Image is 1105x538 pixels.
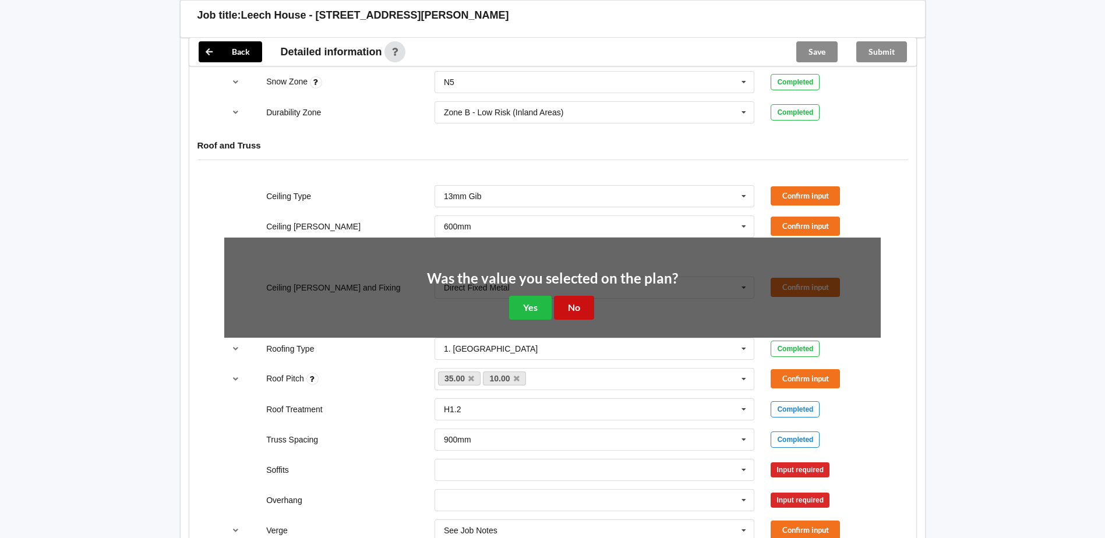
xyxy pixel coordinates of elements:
div: See Job Notes [444,526,497,535]
div: 600mm [444,222,471,231]
label: Truss Spacing [266,435,318,444]
button: No [554,296,594,320]
div: Input required [771,462,829,477]
button: reference-toggle [224,338,247,359]
label: Roof Pitch [266,374,306,383]
div: 13mm Gib [444,192,482,200]
div: Input required [771,493,829,508]
div: Completed [771,431,820,448]
div: Completed [771,401,820,417]
div: 900mm [444,436,471,444]
label: Soffits [266,465,289,475]
label: Snow Zone [266,77,310,86]
div: Completed [771,341,820,357]
button: Confirm input [771,369,840,388]
label: Durability Zone [266,108,321,117]
button: Yes [509,296,552,320]
label: Verge [266,526,288,535]
label: Roof Treatment [266,405,323,414]
button: Back [199,41,262,62]
div: Completed [771,104,820,121]
button: reference-toggle [224,369,247,390]
label: Ceiling [PERSON_NAME] [266,222,361,231]
div: Completed [771,74,820,90]
button: Confirm input [771,186,840,206]
div: 1. [GEOGRAPHIC_DATA] [444,345,538,353]
h3: Job title: [197,9,241,22]
div: Zone B - Low Risk (Inland Areas) [444,108,563,116]
a: 10.00 [483,371,526,385]
a: 35.00 [438,371,481,385]
label: Ceiling Type [266,192,311,201]
label: Overhang [266,495,302,505]
h3: Leech House - [STREET_ADDRESS][PERSON_NAME] [241,9,509,22]
button: Confirm input [771,217,840,236]
button: reference-toggle [224,72,247,93]
label: Roofing Type [266,344,314,353]
button: reference-toggle [224,102,247,123]
h2: Was the value you selected on the plan? [427,270,678,288]
div: N5 [444,78,454,86]
h4: Roof and Truss [197,140,908,151]
span: Detailed information [281,47,382,57]
div: H1.2 [444,405,461,413]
